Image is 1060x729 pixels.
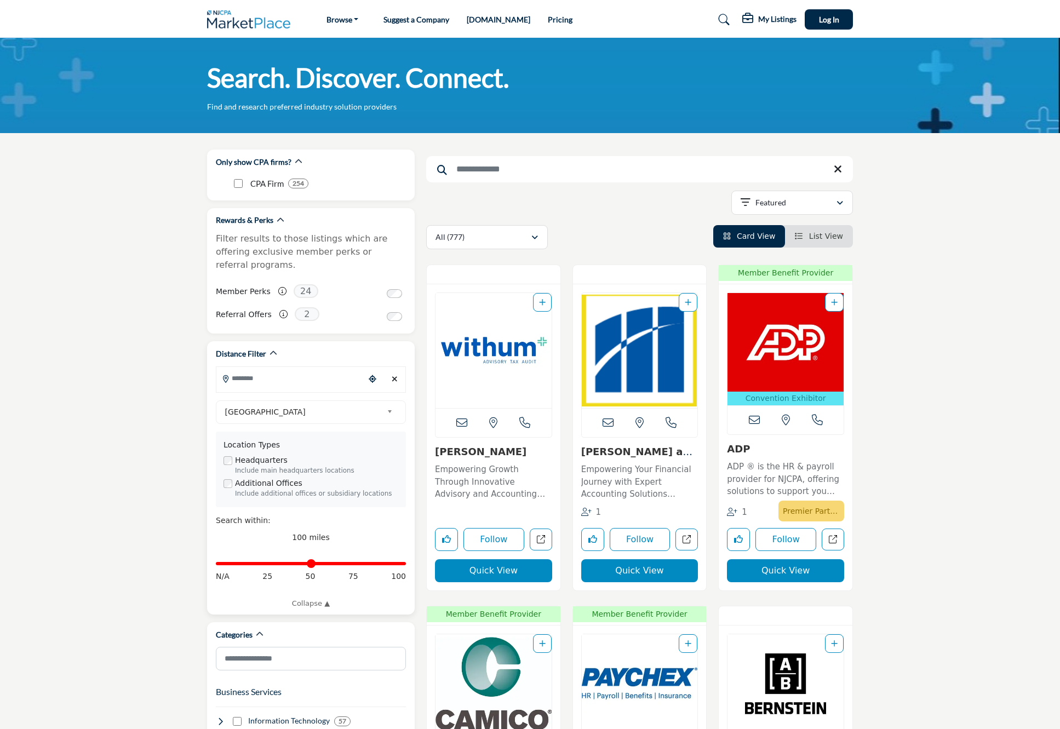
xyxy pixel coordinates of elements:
a: [PERSON_NAME] and Company, ... [581,446,697,469]
p: Filter results to those listings which are offering exclusive member perks or referral programs. [216,232,406,272]
span: 2 [295,307,319,321]
p: CPA Firm: CPA Firm [250,177,284,190]
a: Open Listing in new tab [436,293,552,408]
h3: Withum [435,446,552,458]
div: Clear search location [386,368,403,391]
span: Log In [819,15,839,24]
span: 100 miles [292,533,330,542]
h1: Search. Discover. Connect. [207,61,509,95]
img: Magone and Company, PC [582,293,698,408]
p: Featured [755,197,786,208]
button: Business Services [216,685,282,698]
input: Search Keyword [426,156,853,182]
span: Member Benefit Provider [430,609,557,620]
h3: Magone and Company, PC [581,446,698,458]
div: Search within: [216,515,406,526]
button: Like listing [727,528,750,551]
span: N/A [216,571,230,582]
span: Member Benefit Provider [722,267,849,279]
h3: ADP [727,443,844,455]
a: Add To List [831,639,838,648]
span: Card View [737,232,775,240]
b: 57 [339,717,346,725]
a: ADP ® is the HR & payroll provider for NJCPA, offering solutions to support you and your clients ... [727,458,844,498]
button: Quick View [435,559,552,582]
button: Quick View [581,559,698,582]
button: Like listing [581,528,604,551]
p: ADP ® is the HR & payroll provider for NJCPA, offering solutions to support you and your clients ... [727,461,844,498]
span: 100 [391,571,406,582]
button: Follow [755,528,816,551]
span: 50 [306,571,316,582]
a: View Card [723,232,776,240]
button: Follow [610,528,671,551]
div: Choose your current location [364,368,381,391]
div: My Listings [742,13,797,26]
a: Add To List [685,639,691,648]
a: Add To List [539,298,546,307]
h2: Categories [216,629,253,640]
a: ADP [727,443,750,455]
span: 24 [294,284,318,298]
a: Add To List [685,298,691,307]
a: Suggest a Company [383,15,449,24]
img: Withum [436,293,552,408]
button: Log In [805,9,853,30]
button: All (777) [426,225,548,249]
label: Additional Offices [235,478,302,489]
p: Empowering Your Financial Journey with Expert Accounting Solutions Specializing in accounting ser... [581,463,698,501]
a: Open magone-and-company-pc in new tab [675,529,698,551]
p: Empowering Growth Through Innovative Advisory and Accounting Solutions This forward-thinking, tec... [435,463,552,501]
a: Open withum in new tab [530,529,552,551]
div: Followers [581,506,601,519]
span: 25 [262,571,272,582]
span: 1 [742,507,747,517]
img: Site Logo [207,10,296,28]
b: 254 [293,180,304,187]
li: Card View [713,225,786,248]
li: List View [785,225,853,248]
h2: Rewards & Perks [216,215,273,226]
input: CPA Firm checkbox [234,179,243,188]
input: Search Category [216,647,406,670]
p: Convention Exhibitor [730,393,841,404]
h4: Information Technology: Software, cloud services, data management, analytics, automation [248,715,330,726]
a: Open Listing in new tab [727,293,844,405]
span: 75 [348,571,358,582]
a: Pricing [548,15,572,24]
a: [PERSON_NAME] [435,446,526,457]
h2: Only show CPA firms? [216,157,291,168]
span: 1 [596,507,601,517]
button: Follow [463,528,524,551]
h2: Distance Filter [216,348,266,359]
span: Member Benefit Provider [576,609,703,620]
h5: My Listings [758,14,797,24]
label: Referral Offers [216,305,272,324]
a: Search [708,11,737,28]
input: Switch to Member Perks [387,289,402,298]
button: Like listing [435,528,458,551]
a: Open adp in new tab [822,529,844,551]
img: ADP [727,293,844,392]
span: [GEOGRAPHIC_DATA] [225,405,383,418]
div: Location Types [224,439,398,451]
a: Open Listing in new tab [582,293,698,408]
button: Featured [731,191,853,215]
a: Browse [319,12,366,27]
input: Select Information Technology checkbox [233,717,242,726]
a: Add To List [831,298,838,307]
label: Member Perks [216,282,271,301]
p: Premier Partner [783,503,840,519]
a: View List [795,232,843,240]
label: Headquarters [235,455,288,466]
a: Collapse ▲ [216,598,406,609]
div: Include additional offices or subsidiary locations [235,489,398,499]
a: [DOMAIN_NAME] [467,15,530,24]
a: Empowering Your Financial Journey with Expert Accounting Solutions Specializing in accounting ser... [581,461,698,501]
input: Search Location [216,368,364,389]
input: Switch to Referral Offers [387,312,402,321]
div: Followers [727,506,747,519]
p: All (777) [436,232,465,243]
button: Quick View [727,559,844,582]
